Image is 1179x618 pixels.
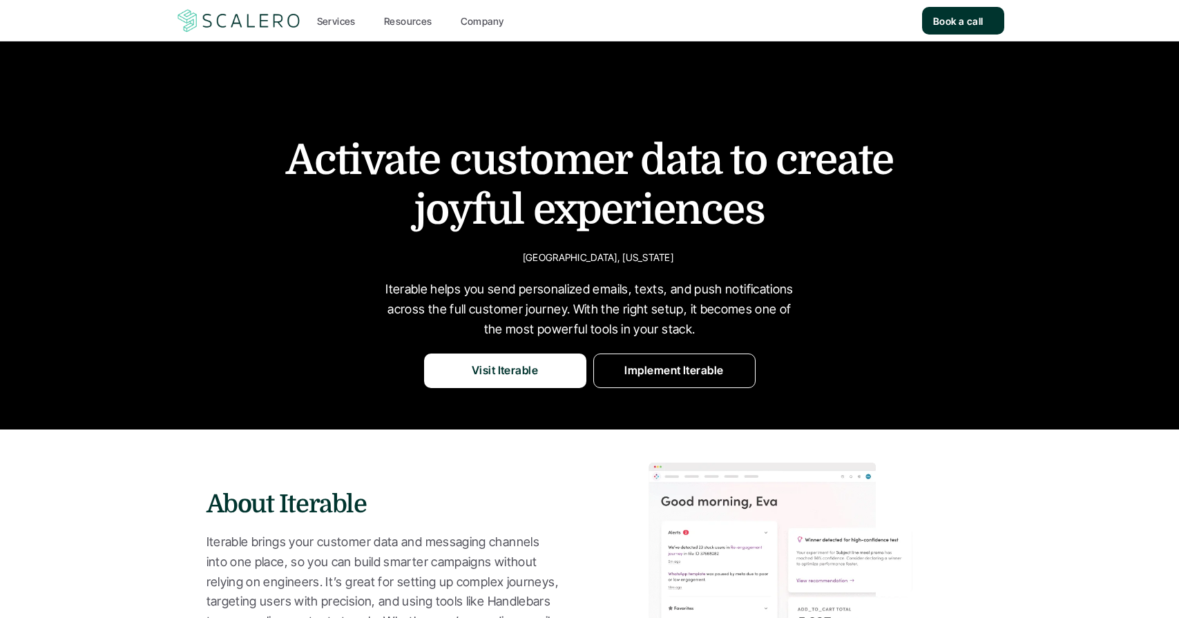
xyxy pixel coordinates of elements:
p: Visit Iterable [472,362,539,380]
p: Iterable helps you send personalized emails, texts, and push notifications across the full custom... [383,280,797,339]
a: Visit Iterable [424,354,586,388]
p: Implement Iterable [624,362,724,380]
img: Scalero company logotype [175,8,303,34]
h1: Activate customer data to create joyful experiences [245,135,935,235]
a: Scalero company logotype [175,8,303,33]
p: Book a call [933,14,984,28]
p: [GEOGRAPHIC_DATA], [US_STATE] [523,249,673,266]
a: Implement Iterable [593,354,756,388]
p: Resources [384,14,432,28]
a: Book a call [922,7,1004,35]
p: Services [317,14,356,28]
h3: About Iterable [207,487,590,522]
p: Company [461,14,504,28]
